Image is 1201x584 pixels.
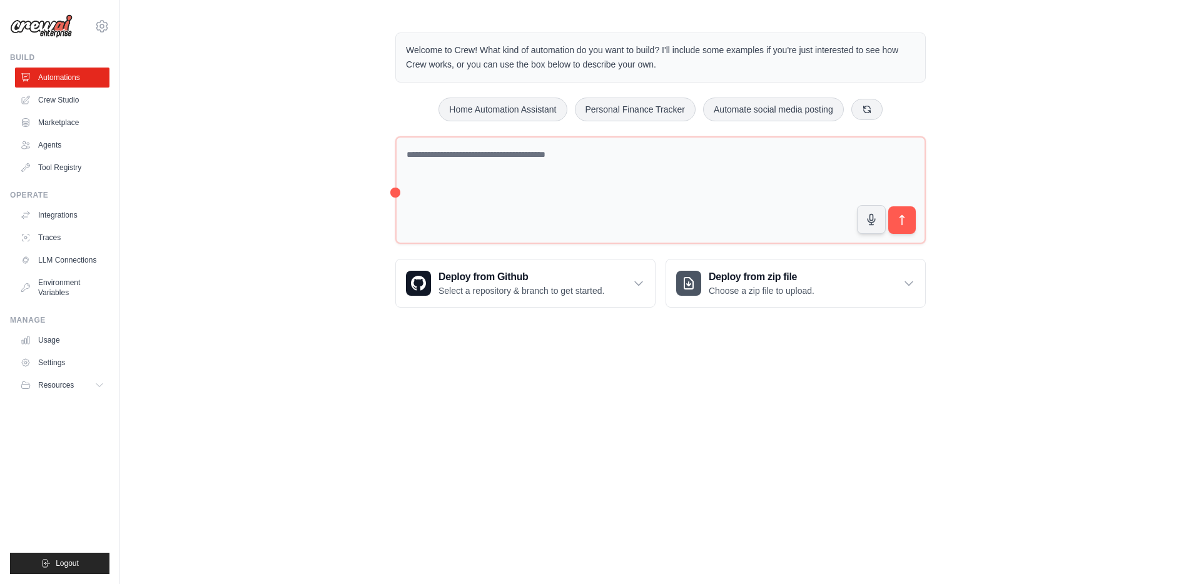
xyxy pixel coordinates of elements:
a: Tool Registry [15,158,109,178]
p: Choose a zip file to upload. [709,284,814,297]
p: Select a repository & branch to get started. [438,284,604,297]
button: Home Automation Assistant [438,98,567,121]
a: Marketplace [15,113,109,133]
img: Logo [10,14,73,38]
a: Environment Variables [15,273,109,303]
a: Integrations [15,205,109,225]
div: Build [10,53,109,63]
button: Personal Finance Tracker [575,98,696,121]
a: Crew Studio [15,90,109,110]
p: Welcome to Crew! What kind of automation do you want to build? I'll include some examples if you'... [406,43,915,72]
button: Logout [10,553,109,574]
span: Resources [38,380,74,390]
div: Manage [10,315,109,325]
button: Resources [15,375,109,395]
a: Settings [15,353,109,373]
button: Automate social media posting [703,98,844,121]
a: Automations [15,68,109,88]
a: Traces [15,228,109,248]
span: Logout [56,558,79,568]
h3: Deploy from zip file [709,269,814,284]
a: LLM Connections [15,250,109,270]
div: Operate [10,190,109,200]
a: Agents [15,135,109,155]
a: Usage [15,330,109,350]
h3: Deploy from Github [438,269,604,284]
